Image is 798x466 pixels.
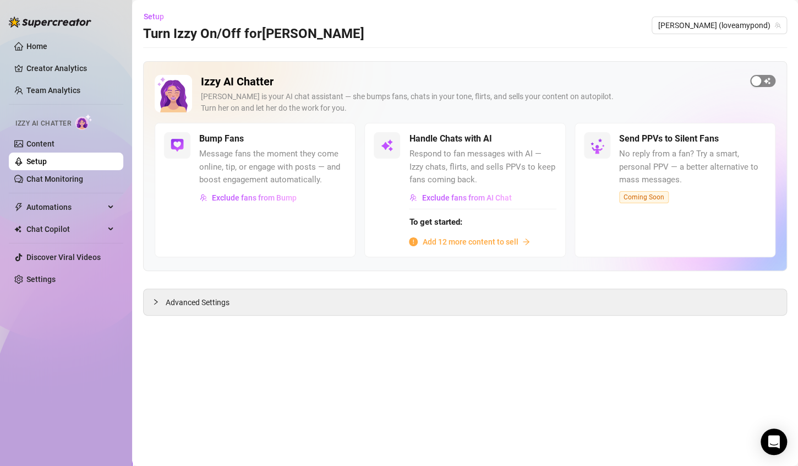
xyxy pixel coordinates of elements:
img: svg%3e [200,194,207,202]
span: arrow-right [522,238,530,246]
span: Advanced Settings [166,296,229,308]
span: Amy Pond (loveamypond) [658,17,780,34]
div: [PERSON_NAME] is your AI chat assistant — she bumps fans, chats in your tone, flirts, and sells y... [201,91,741,114]
a: Settings [26,275,56,284]
span: Coming Soon [619,191,669,203]
img: AI Chatter [75,114,92,130]
img: silent-fans-ppv-o-N6Mmdf.svg [590,138,608,156]
a: Setup [26,157,47,166]
span: info-circle [409,237,418,246]
span: Setup [144,12,164,21]
span: Chat Copilot [26,220,105,238]
a: Content [26,139,54,148]
span: Respond to fan messages with AI — Izzy chats, flirts, and sells PPVs to keep fans coming back. [409,148,556,187]
span: Exclude fans from Bump [212,193,297,202]
h5: Send PPVs to Silent Fans [619,132,719,145]
a: Creator Analytics [26,59,114,77]
img: logo-BBDzfeDw.svg [9,17,91,28]
h3: Turn Izzy On/Off for [PERSON_NAME] [143,25,364,43]
span: Izzy AI Chatter [15,118,71,129]
span: Automations [26,198,105,216]
a: Home [26,42,47,51]
strong: To get started: [409,217,462,227]
span: thunderbolt [14,203,23,212]
h2: Izzy AI Chatter [201,75,741,89]
span: Message fans the moment they come online, tip, or engage with posts — and boost engagement automa... [199,148,346,187]
a: Team Analytics [26,86,80,95]
span: Exclude fans from AI Chat [422,193,511,202]
button: Setup [143,8,173,25]
span: team [774,22,781,29]
img: svg%3e [380,139,393,152]
img: svg%3e [171,139,184,152]
div: Open Intercom Messenger [761,429,787,455]
span: collapsed [152,299,159,305]
a: Chat Monitoring [26,175,83,183]
span: Add 12 more content to sell [422,236,518,248]
button: Exclude fans from AI Chat [409,189,512,207]
div: collapsed [152,296,166,308]
img: Chat Copilot [14,225,21,233]
h5: Bump Fans [199,132,244,145]
img: svg%3e [409,194,417,202]
span: No reply from a fan? Try a smart, personal PPV — a better alternative to mass messages. [619,148,766,187]
img: Izzy AI Chatter [155,75,192,112]
a: Discover Viral Videos [26,253,101,262]
button: Exclude fans from Bump [199,189,297,207]
h5: Handle Chats with AI [409,132,491,145]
